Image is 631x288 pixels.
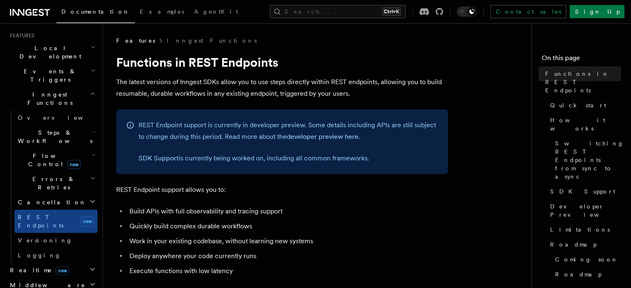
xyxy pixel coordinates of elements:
[382,7,401,16] kbd: Ctrl+K
[490,5,566,18] a: Contact sales
[547,237,621,252] a: Roadmap
[457,7,477,17] button: Toggle dark mode
[135,2,189,22] a: Examples
[116,55,448,70] h1: Functions in REST Endpoints
[15,198,86,206] span: Cancellation
[15,125,97,148] button: Steps & Workflows
[140,8,184,15] span: Examples
[139,119,438,143] p: REST Endpoint support is currently in developer preview. Some details including APIs are still su...
[270,5,406,18] button: Search...Ctrl+K
[550,187,615,196] span: SDK Support
[552,136,621,184] a: Switching REST Endpoints from sync to async
[15,195,97,210] button: Cancellation
[547,222,621,237] a: Limitations
[7,67,90,84] span: Events & Triggers
[15,152,91,168] span: Flow Control
[555,255,618,264] span: Coming soon
[545,70,621,94] span: Functions in REST Endpoints
[7,64,97,87] button: Events & Triggers
[552,267,621,282] a: Roadmap
[15,148,97,172] button: Flow Controlnew
[56,2,135,23] a: Documentation
[15,248,97,263] a: Logging
[15,110,97,125] a: Overview
[550,116,621,133] span: How it works
[189,2,243,22] a: AgentKit
[167,36,257,45] a: Inngest Functions
[7,32,34,39] span: Features
[7,90,90,107] span: Inngest Functions
[116,184,448,196] p: REST Endpoint support allows you to:
[550,240,597,249] span: Roadmap
[550,101,606,109] span: Quick start
[127,250,448,262] li: Deploy anywhere your code currently runs
[7,110,97,263] div: Inngest Functions
[15,175,90,191] span: Errors & Retries
[139,152,438,164] p: is currently being worked on, including all common frameworks.
[127,235,448,247] li: Work in your existing codebase, without learning new systems
[287,133,358,140] a: developer preview here
[116,36,155,45] span: Features
[56,266,69,275] span: new
[18,237,73,244] span: Versioning
[550,225,610,234] span: Limitations
[542,53,621,66] h4: On this page
[547,98,621,113] a: Quick start
[550,202,621,219] span: Developer Preview
[15,128,93,145] span: Steps & Workflows
[127,220,448,232] li: Quickly build complex durable workflows
[194,8,238,15] span: AgentKit
[542,66,621,98] a: Functions in REST Endpoints
[80,216,94,226] span: new
[547,184,621,199] a: SDK Support
[139,154,179,162] a: SDK Support
[18,114,103,121] span: Overview
[570,5,624,18] a: Sign Up
[552,252,621,267] a: Coming soon
[547,199,621,222] a: Developer Preview
[7,266,69,274] span: Realtime
[15,172,97,195] button: Errors & Retries
[555,139,624,181] span: Switching REST Endpoints from sync to async
[18,252,61,259] span: Logging
[15,233,97,248] a: Versioning
[7,44,90,61] span: Local Development
[7,87,97,110] button: Inngest Functions
[547,113,621,136] a: How it works
[61,8,130,15] span: Documentation
[127,206,448,217] li: Build APIs with full observability and tracing support
[7,263,97,278] button: Realtimenew
[7,41,97,64] button: Local Development
[67,160,81,169] span: new
[15,210,97,233] a: REST Endpointsnew
[18,214,63,229] span: REST Endpoints
[555,270,602,278] span: Roadmap
[127,265,448,277] li: Execute functions with low latency
[116,76,448,99] p: The latest versions of Inngest SDKs allow you to use steps directly within REST endpoints, allowi...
